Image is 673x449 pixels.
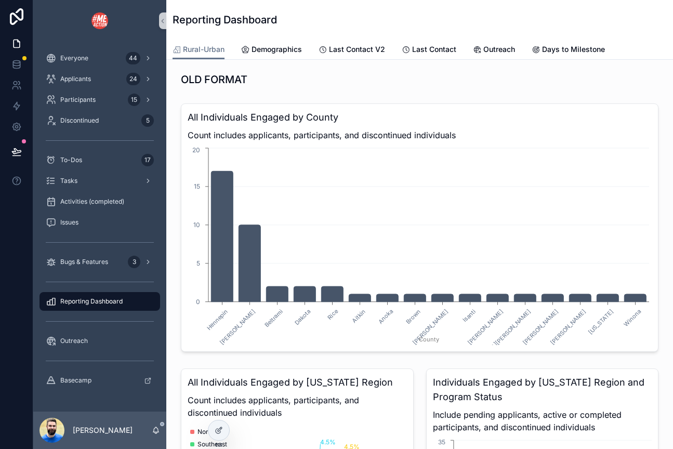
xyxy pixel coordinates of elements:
[60,258,108,266] span: Bugs & Features
[329,44,385,55] span: Last Contact V2
[196,259,200,267] tspan: 5
[60,197,124,206] span: Activities (completed)
[419,336,439,343] tspan: County
[60,156,82,164] span: To-Dos
[39,90,160,109] a: Participants15
[39,192,160,211] a: Activities (completed)
[141,154,154,166] div: 17
[192,146,200,154] tspan: 20
[521,308,560,346] text: [PERSON_NAME]
[188,110,652,125] h3: All Individuals Engaged by County
[542,44,605,55] span: Days to Milestone
[218,308,257,346] text: [PERSON_NAME]
[433,375,652,404] h3: Individuals Engaged by [US_STATE] Region and Program Status
[188,375,407,390] h3: All Individuals Engaged by [US_STATE] Region
[183,44,225,55] span: Rural-Urban
[461,308,477,323] text: Isanti
[60,337,88,345] span: Outreach
[622,308,642,328] text: Winona
[39,371,160,390] a: Basecamp
[263,308,284,328] text: Beltrami
[73,425,133,435] p: [PERSON_NAME]
[39,70,160,88] a: Applicants24
[91,12,108,29] img: App logo
[126,52,140,64] div: 44
[194,182,200,190] tspan: 15
[173,40,225,60] a: Rural-Urban
[173,12,277,27] h1: Reporting Dashboard
[587,308,615,336] text: [US_STATE]
[60,376,91,385] span: Basecamp
[60,75,91,83] span: Applicants
[60,297,123,306] span: Reporting Dashboard
[188,394,407,419] span: Count includes applicants, participants, and discontinued individuals
[126,73,140,85] div: 24
[473,40,515,61] a: Outreach
[404,308,422,325] text: Brown
[412,44,456,55] span: Last Contact
[60,54,88,62] span: Everyone
[39,213,160,232] a: Issues
[39,292,160,311] a: Reporting Dashboard
[438,438,445,446] tspan: 35
[193,221,200,229] tspan: 10
[128,94,140,106] div: 15
[60,116,99,125] span: Discontinued
[483,44,515,55] span: Outreach
[39,332,160,350] a: Outreach
[532,40,605,61] a: Days to Milestone
[402,40,456,61] a: Last Contact
[39,151,160,169] a: To-Dos17
[39,253,160,271] a: Bugs & Features3
[188,129,652,141] span: Count includes applicants, participants, and discontinued individuals
[549,308,587,346] text: [PERSON_NAME]
[197,440,227,448] span: Southeast
[39,171,160,190] a: Tasks
[433,408,652,433] span: Include pending applicants, active or completed participants, and discontinued individuals
[411,308,450,346] text: [PERSON_NAME]
[141,114,154,127] div: 5
[60,218,78,227] span: Issues
[188,146,652,345] div: chart
[181,72,247,87] h1: OLD FORMAT
[196,298,200,306] tspan: 0
[39,49,160,68] a: Everyone44
[466,308,505,346] text: [PERSON_NAME]
[377,308,394,325] text: Anoka
[320,438,336,446] tspan: 4.5%
[197,428,228,436] span: Northwest
[293,308,312,326] text: Dakota
[350,308,367,324] text: Aitkin
[60,96,96,104] span: Participants
[39,111,160,130] a: Discontinued5
[252,44,302,55] span: Demographics
[326,308,339,321] text: Rice
[60,177,77,185] span: Tasks
[319,40,385,61] a: Last Contact V2
[33,42,166,403] div: scrollable content
[205,308,229,332] text: Hennepin
[241,40,302,61] a: Demographics
[128,256,140,268] div: 3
